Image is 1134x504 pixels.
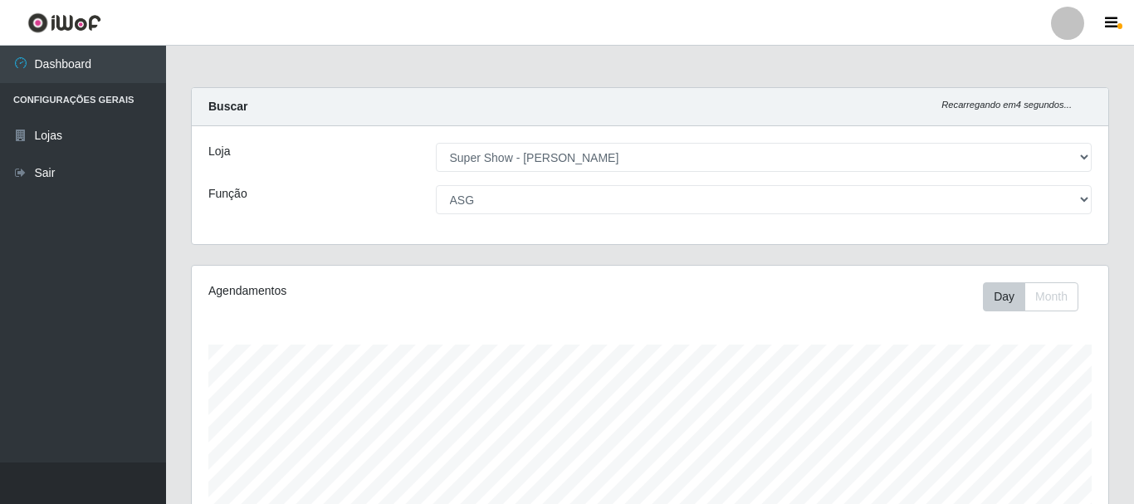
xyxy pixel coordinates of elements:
[983,282,1025,311] button: Day
[941,100,1072,110] i: Recarregando em 4 segundos...
[983,282,1078,311] div: First group
[208,282,562,300] div: Agendamentos
[1024,282,1078,311] button: Month
[208,185,247,203] label: Função
[983,282,1092,311] div: Toolbar with button groups
[208,143,230,160] label: Loja
[208,100,247,113] strong: Buscar
[27,12,101,33] img: CoreUI Logo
